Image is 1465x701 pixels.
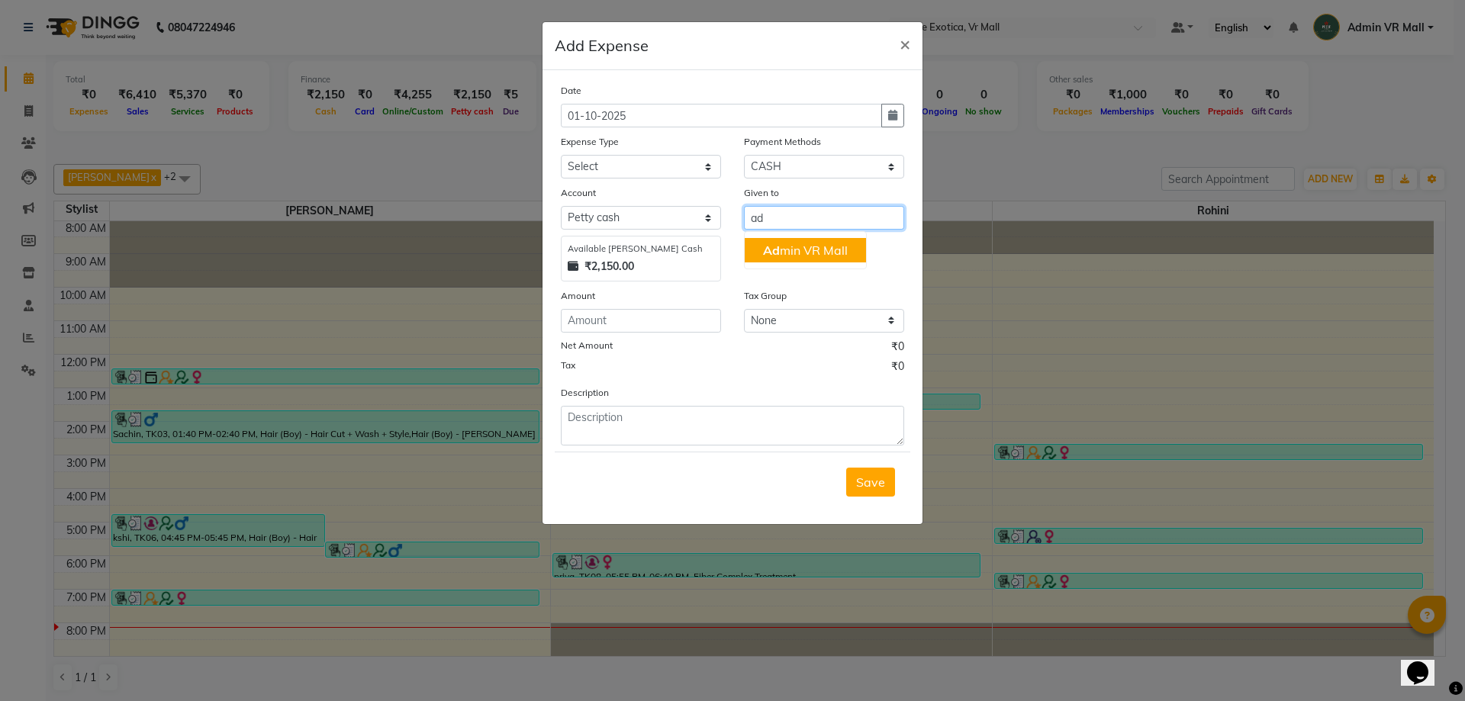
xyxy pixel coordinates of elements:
span: × [900,32,910,55]
div: Available [PERSON_NAME] Cash [568,243,714,256]
label: Given to [744,186,779,200]
button: Save [846,468,895,497]
strong: ₹2,150.00 [584,259,634,275]
input: Amount [561,309,721,333]
span: ₹0 [891,339,904,359]
span: Ad [763,243,780,258]
label: Tax Group [744,289,787,303]
label: Tax [561,359,575,372]
span: ₹0 [891,359,904,378]
ngb-highlight: min VR Mall [763,243,848,258]
label: Date [561,84,581,98]
h5: Add Expense [555,34,649,57]
label: Expense Type [561,135,619,149]
label: Account [561,186,596,200]
label: Description [561,386,609,400]
span: Save [856,474,885,490]
button: Close [887,22,922,65]
label: Amount [561,289,595,303]
iframe: chat widget [1401,640,1450,686]
label: Net Amount [561,339,613,352]
input: Given to [744,206,904,230]
label: Payment Methods [744,135,821,149]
